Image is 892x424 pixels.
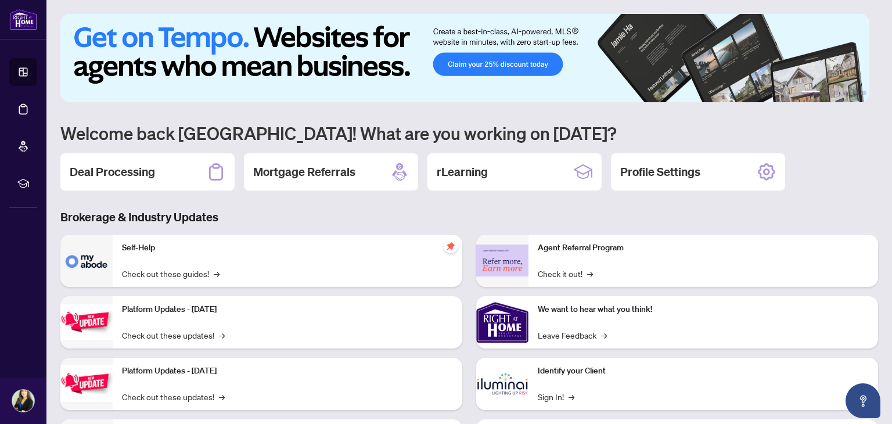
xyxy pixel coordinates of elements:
button: 4 [843,91,848,95]
a: Check out these updates!→ [122,390,225,403]
p: Platform Updates - [DATE] [122,365,453,378]
img: We want to hear what you think! [476,296,528,348]
img: Identify your Client [476,358,528,410]
p: Platform Updates - [DATE] [122,303,453,316]
span: → [587,267,593,280]
h2: Mortgage Referrals [253,164,355,180]
p: Self-Help [122,242,453,254]
p: Identify your Client [538,365,869,378]
img: Slide 0 [60,14,869,102]
button: Open asap [846,383,880,418]
img: Self-Help [60,235,113,287]
button: 5 [853,91,857,95]
span: → [601,329,607,342]
a: Check out these updates!→ [122,329,225,342]
h1: Welcome back [GEOGRAPHIC_DATA]! What are you working on [DATE]? [60,122,878,144]
h2: Profile Settings [620,164,700,180]
span: pushpin [444,239,458,253]
span: → [219,329,225,342]
h2: Deal Processing [70,164,155,180]
h2: rLearning [437,164,488,180]
button: 1 [801,91,820,95]
p: We want to hear what you think! [538,303,869,316]
button: 3 [834,91,839,95]
a: Check out these guides!→ [122,267,220,280]
img: Platform Updates - July 8, 2025 [60,365,113,402]
a: Check it out!→ [538,267,593,280]
span: → [569,390,574,403]
img: Profile Icon [12,390,34,412]
button: 2 [825,91,829,95]
button: 6 [862,91,866,95]
img: Agent Referral Program [476,245,528,276]
img: Platform Updates - July 21, 2025 [60,304,113,340]
p: Agent Referral Program [538,242,869,254]
span: → [214,267,220,280]
a: Sign In!→ [538,390,574,403]
a: Leave Feedback→ [538,329,607,342]
span: → [219,390,225,403]
h3: Brokerage & Industry Updates [60,209,878,225]
img: logo [9,9,37,30]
